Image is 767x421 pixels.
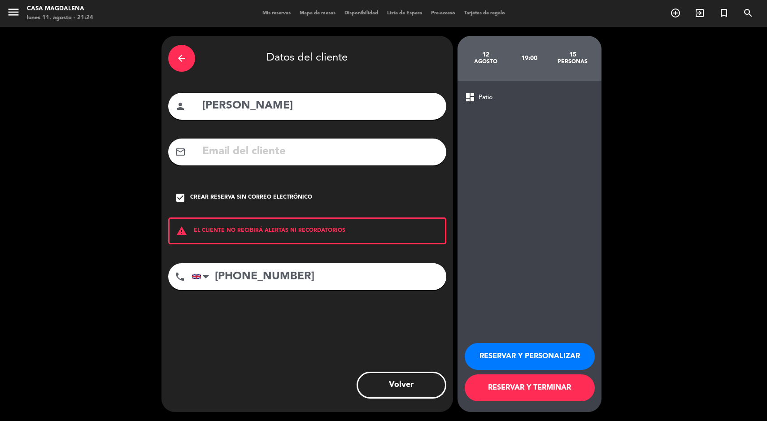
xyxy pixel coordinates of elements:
[170,226,194,236] i: warning
[479,92,492,103] span: Patio
[551,58,594,65] div: personas
[27,13,93,22] div: lunes 11. agosto - 21:24
[201,143,440,161] input: Email del cliente
[507,43,551,74] div: 19:00
[694,8,705,18] i: exit_to_app
[192,264,213,290] div: United Kingdom: +44
[168,217,446,244] div: EL CLIENTE NO RECIBIRÁ ALERTAS NI RECORDATORIOS
[465,374,595,401] button: RESERVAR Y TERMINAR
[465,92,475,103] span: dashboard
[176,53,187,64] i: arrow_back
[175,192,186,203] i: check_box
[427,11,460,16] span: Pre-acceso
[175,147,186,157] i: mail_outline
[383,11,427,16] span: Lista de Espera
[295,11,340,16] span: Mapa de mesas
[7,5,20,22] button: menu
[464,51,508,58] div: 12
[258,11,295,16] span: Mis reservas
[357,372,446,399] button: Volver
[192,263,446,290] input: Número de teléfono...
[190,193,312,202] div: Crear reserva sin correo electrónico
[175,101,186,112] i: person
[174,271,185,282] i: phone
[460,11,510,16] span: Tarjetas de regalo
[465,343,595,370] button: RESERVAR Y PERSONALIZAR
[743,8,754,18] i: search
[719,8,729,18] i: turned_in_not
[168,43,446,74] div: Datos del cliente
[340,11,383,16] span: Disponibilidad
[551,51,594,58] div: 15
[670,8,681,18] i: add_circle_outline
[201,97,440,115] input: Nombre del cliente
[7,5,20,19] i: menu
[464,58,508,65] div: agosto
[27,4,93,13] div: Casa Magdalena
